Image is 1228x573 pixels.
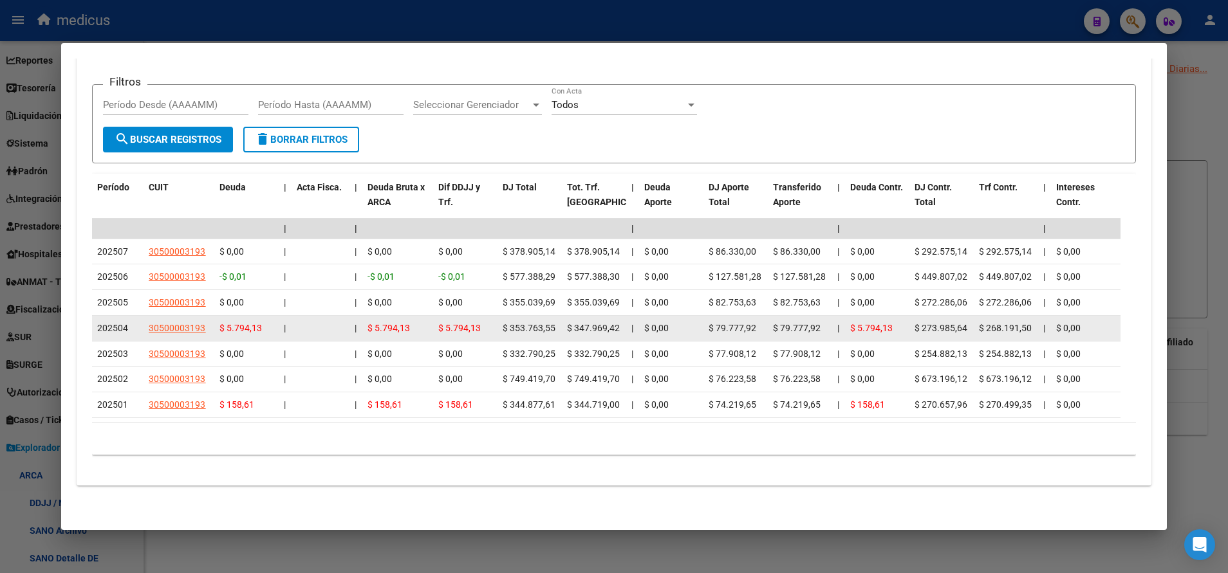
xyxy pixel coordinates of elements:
span: -$ 0,01 [367,271,395,282]
span: $ 0,00 [1056,374,1081,384]
span: | [837,323,839,333]
span: Seleccionar Gerenciador [413,99,530,111]
span: | [355,323,357,333]
span: $ 0,00 [850,374,875,384]
span: $ 5.794,13 [219,323,262,333]
span: -$ 0,01 [219,271,247,282]
span: $ 86.330,00 [773,246,821,257]
span: $ 158,61 [367,399,402,410]
span: $ 76.223,58 [709,374,756,384]
span: $ 5.794,13 [850,323,893,333]
span: 202507 [97,246,128,257]
span: | [631,323,633,333]
span: DJ Total [503,182,537,192]
span: 202503 [97,349,128,359]
span: $ 5.794,13 [367,323,410,333]
span: $ 378.905,14 [503,246,555,257]
span: $ 0,00 [367,246,392,257]
span: $ 0,00 [1056,349,1081,359]
span: $ 254.882,13 [915,349,967,359]
datatable-header-cell: | [279,174,292,230]
span: | [355,182,357,192]
span: $ 77.908,12 [773,349,821,359]
span: $ 355.039,69 [503,297,555,307]
span: $ 86.330,00 [709,246,756,257]
span: 202502 [97,374,128,384]
button: Borrar Filtros [243,127,359,152]
span: | [1043,271,1045,282]
span: $ 0,00 [644,246,669,257]
span: $ 577.388,30 [567,271,620,282]
span: | [355,399,357,410]
span: $ 355.039,69 [567,297,620,307]
span: | [631,374,633,384]
span: $ 82.753,63 [709,297,756,307]
datatable-header-cell: Intereses Aporte [1115,174,1180,230]
span: | [837,182,840,192]
span: $ 0,00 [438,246,463,257]
span: $ 0,00 [1056,246,1081,257]
span: Deuda [219,182,246,192]
span: $ 292.575,14 [915,246,967,257]
span: | [355,223,357,233]
span: 202504 [97,323,128,333]
span: $ 74.219,65 [773,399,821,410]
span: | [837,246,839,257]
span: $ 577.388,29 [503,271,555,282]
span: | [837,399,839,410]
span: | [284,399,286,410]
datatable-header-cell: Trf Contr. [974,174,1038,230]
span: $ 449.807,02 [979,271,1032,282]
span: $ 292.575,14 [979,246,1032,257]
span: $ 82.753,63 [773,297,821,307]
span: $ 5.794,13 [438,323,481,333]
span: $ 272.286,06 [979,297,1032,307]
span: $ 449.807,02 [915,271,967,282]
span: 30500003193 [149,399,205,410]
span: $ 0,00 [1056,297,1081,307]
datatable-header-cell: Deuda Contr. [845,174,909,230]
mat-icon: search [115,131,130,147]
h3: Filtros [103,75,147,89]
span: Acta Fisca. [297,182,342,192]
datatable-header-cell: DJ Aporte Total [703,174,768,230]
datatable-header-cell: DJ Contr. Total [909,174,974,230]
span: $ 0,00 [219,297,244,307]
span: $ 344.877,61 [503,399,555,410]
span: $ 254.882,13 [979,349,1032,359]
span: Transferido Aporte [773,182,821,207]
span: -$ 0,01 [438,271,465,282]
datatable-header-cell: Deuda Aporte [639,174,703,230]
span: | [1043,246,1045,257]
span: $ 270.657,96 [915,399,967,410]
span: $ 344.719,00 [567,399,620,410]
span: 30500003193 [149,374,205,384]
span: | [355,297,357,307]
span: | [837,297,839,307]
span: $ 0,00 [850,349,875,359]
span: $ 268.191,50 [979,323,1032,333]
span: $ 347.969,42 [567,323,620,333]
span: $ 0,00 [850,271,875,282]
span: | [355,349,357,359]
span: | [1043,297,1045,307]
span: | [1043,323,1045,333]
datatable-header-cell: Transferido Aporte [768,174,832,230]
datatable-header-cell: | [1038,174,1051,230]
span: $ 0,00 [1056,323,1081,333]
span: $ 0,00 [644,399,669,410]
span: $ 0,00 [644,271,669,282]
span: | [284,349,286,359]
datatable-header-cell: Deuda Bruta x ARCA [362,174,433,230]
span: | [284,374,286,384]
span: Tot. Trf. [GEOGRAPHIC_DATA] [567,182,655,207]
span: | [284,271,286,282]
span: | [1043,223,1046,233]
span: 30500003193 [149,297,205,307]
datatable-header-cell: Dif DDJJ y Trf. [433,174,498,230]
span: Intereses Contr. [1056,182,1095,207]
span: $ 332.790,25 [503,349,555,359]
span: $ 749.419,70 [503,374,555,384]
button: Buscar Registros [103,127,233,152]
span: 30500003193 [149,246,205,257]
